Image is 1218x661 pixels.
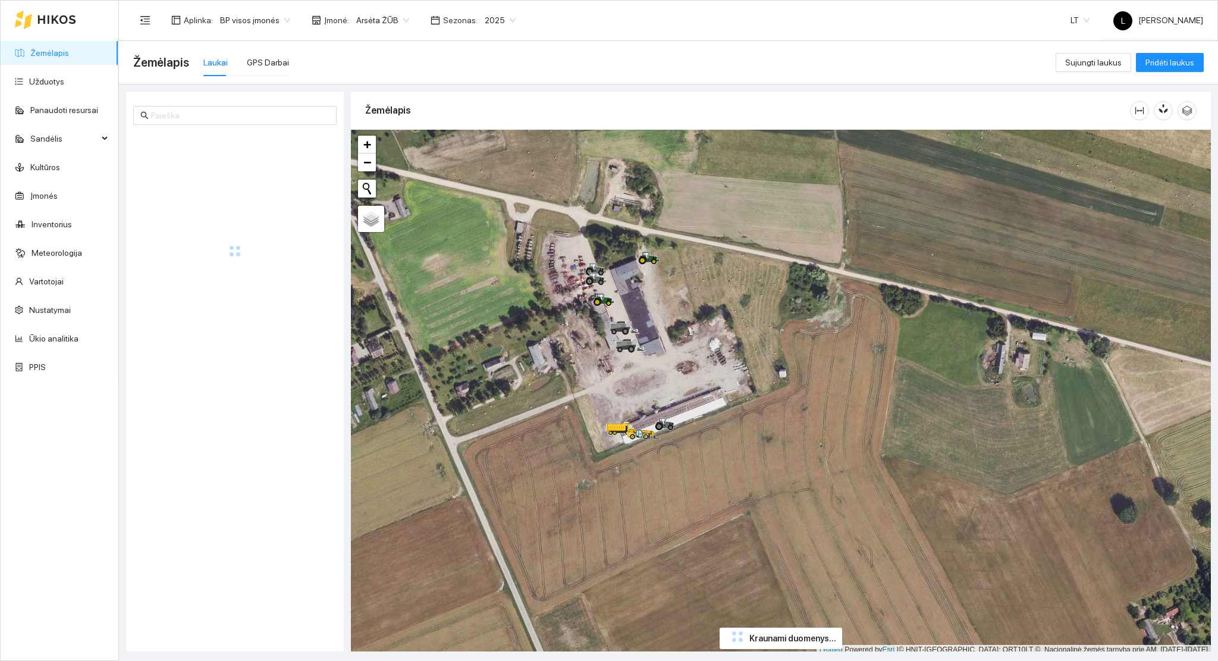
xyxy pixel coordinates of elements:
a: Meteorologija [32,248,82,258]
div: | Powered by © HNIT-[GEOGRAPHIC_DATA]; ORT10LT ©, Nacionalinė žemės tarnyba prie AM, [DATE]-[DATE] [817,645,1211,655]
span: [PERSON_NAME] [1113,15,1203,25]
button: Initiate a new search [358,180,376,198]
a: Zoom in [358,136,376,153]
span: − [363,155,371,170]
span: column-width [1131,106,1148,115]
a: Pridėti laukus [1136,58,1204,67]
a: Sujungti laukus [1056,58,1131,67]
span: Sezonas : [443,14,478,27]
span: Žemėlapis [133,53,189,72]
div: Laukai [203,56,228,69]
span: Aplinka : [184,14,213,27]
a: PPIS [29,362,46,372]
div: Žemėlapis [365,93,1130,127]
input: Paieška [151,109,329,122]
a: Žemėlapis [30,48,69,58]
span: | [897,646,899,654]
span: layout [171,15,181,25]
span: BP visos įmonės [220,11,290,29]
a: Layers [358,206,384,232]
span: Kraunami duomenys... [749,632,836,645]
button: menu-fold [133,8,157,32]
a: Inventorius [32,220,72,229]
span: + [363,137,371,152]
a: Vartotojai [29,277,64,286]
span: shop [312,15,321,25]
a: Užduotys [29,77,64,86]
a: Įmonės [30,191,58,201]
a: Nustatymai [29,305,71,315]
div: GPS Darbai [247,56,289,69]
button: Sujungti laukus [1056,53,1131,72]
span: Pridėti laukus [1145,56,1194,69]
span: Įmonė : [324,14,349,27]
span: search [140,111,149,120]
span: calendar [431,15,440,25]
a: Panaudoti resursai [30,105,98,115]
a: Esri [883,646,895,654]
button: Pridėti laukus [1136,53,1204,72]
span: 2025 [485,11,516,29]
span: Sujungti laukus [1065,56,1122,69]
a: Ūkio analitika [29,334,79,343]
span: LT [1071,11,1090,29]
span: Arsėta ŽŪB [356,11,409,29]
a: Kultūros [30,162,60,172]
span: menu-fold [140,15,150,26]
a: Zoom out [358,153,376,171]
a: Leaflet [820,646,841,654]
span: L [1121,11,1125,30]
span: Sandėlis [30,127,98,151]
button: column-width [1130,101,1149,120]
